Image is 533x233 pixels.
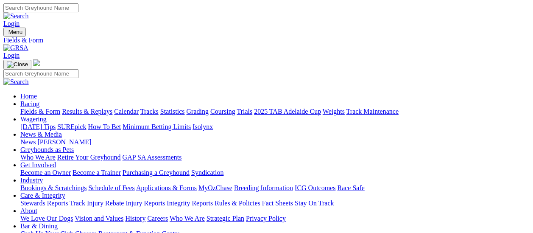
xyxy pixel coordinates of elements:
[20,146,74,153] a: Greyhounds as Pets
[20,207,37,214] a: About
[237,108,252,115] a: Trials
[170,215,205,222] a: Who We Are
[75,215,123,222] a: Vision and Values
[20,154,530,161] div: Greyhounds as Pets
[20,108,60,115] a: Fields & Form
[20,93,37,100] a: Home
[3,78,29,86] img: Search
[125,215,145,222] a: History
[20,184,530,192] div: Industry
[3,60,31,69] button: Toggle navigation
[20,199,530,207] div: Care & Integrity
[191,169,223,176] a: Syndication
[20,192,65,199] a: Care & Integrity
[346,108,399,115] a: Track Maintenance
[20,138,36,146] a: News
[20,154,56,161] a: Who We Are
[20,100,39,107] a: Racing
[234,184,293,191] a: Breeding Information
[210,108,235,115] a: Coursing
[207,215,244,222] a: Strategic Plan
[136,184,197,191] a: Applications & Forms
[114,108,139,115] a: Calendar
[62,108,112,115] a: Results & Replays
[126,199,165,207] a: Injury Reports
[3,20,20,27] a: Login
[147,215,168,222] a: Careers
[20,184,87,191] a: Bookings & Scratchings
[3,44,28,52] img: GRSA
[198,184,232,191] a: MyOzChase
[160,108,185,115] a: Statistics
[262,199,293,207] a: Fact Sheets
[3,36,530,44] a: Fields & Form
[20,131,62,138] a: News & Media
[167,199,213,207] a: Integrity Reports
[3,28,26,36] button: Toggle navigation
[37,138,91,146] a: [PERSON_NAME]
[73,169,121,176] a: Become a Trainer
[20,222,58,230] a: Bar & Dining
[123,123,191,130] a: Minimum Betting Limits
[20,108,530,115] div: Racing
[337,184,364,191] a: Race Safe
[57,154,121,161] a: Retire Your Greyhound
[20,161,56,168] a: Get Involved
[20,123,530,131] div: Wagering
[187,108,209,115] a: Grading
[20,215,530,222] div: About
[20,215,73,222] a: We Love Our Dogs
[193,123,213,130] a: Isolynx
[7,61,28,68] img: Close
[70,199,124,207] a: Track Injury Rebate
[3,3,78,12] input: Search
[88,184,134,191] a: Schedule of Fees
[33,59,40,66] img: logo-grsa-white.png
[3,52,20,59] a: Login
[323,108,345,115] a: Weights
[20,177,43,184] a: Industry
[20,115,47,123] a: Wagering
[20,138,530,146] div: News & Media
[295,184,335,191] a: ICG Outcomes
[20,199,68,207] a: Stewards Reports
[140,108,159,115] a: Tracks
[246,215,286,222] a: Privacy Policy
[20,169,530,177] div: Get Involved
[123,154,182,161] a: GAP SA Assessments
[8,29,22,35] span: Menu
[3,12,29,20] img: Search
[20,123,56,130] a: [DATE] Tips
[20,169,71,176] a: Become an Owner
[215,199,260,207] a: Rules & Policies
[123,169,190,176] a: Purchasing a Greyhound
[57,123,86,130] a: SUREpick
[254,108,321,115] a: 2025 TAB Adelaide Cup
[3,69,78,78] input: Search
[88,123,121,130] a: How To Bet
[295,199,334,207] a: Stay On Track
